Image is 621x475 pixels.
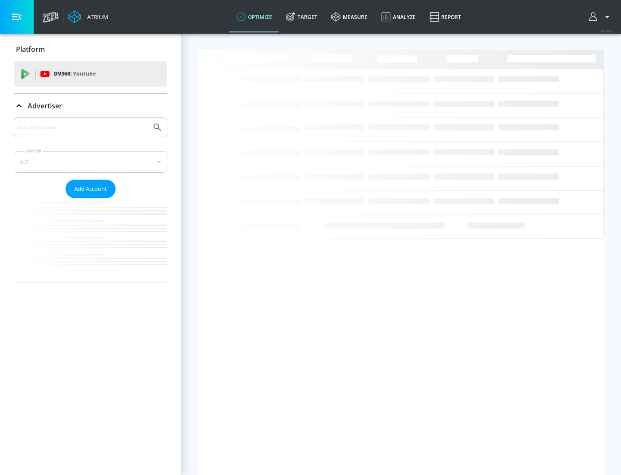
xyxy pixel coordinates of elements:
label: Sort By [25,148,43,154]
button: Add Account [66,180,116,198]
input: Search by name [17,122,148,133]
div: Atrium [84,13,108,21]
a: Analyze [374,1,423,32]
a: Report [423,1,468,32]
span: Add Account [74,184,107,194]
div: Advertiser [14,94,167,118]
p: Platform [16,44,45,54]
a: measure [324,1,374,32]
p: Youtube [73,69,96,78]
div: Platform [14,37,167,61]
div: DV360: Youtube [14,61,167,87]
p: Advertiser [28,101,62,111]
div: A-Z [14,151,167,173]
p: DV360: [54,69,96,79]
div: Advertiser [14,117,167,282]
nav: list of Advertiser [14,198,167,282]
a: Atrium [68,10,108,23]
a: Target [279,1,324,32]
span: v 4.24.0 [600,28,612,33]
a: optimize [229,1,279,32]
